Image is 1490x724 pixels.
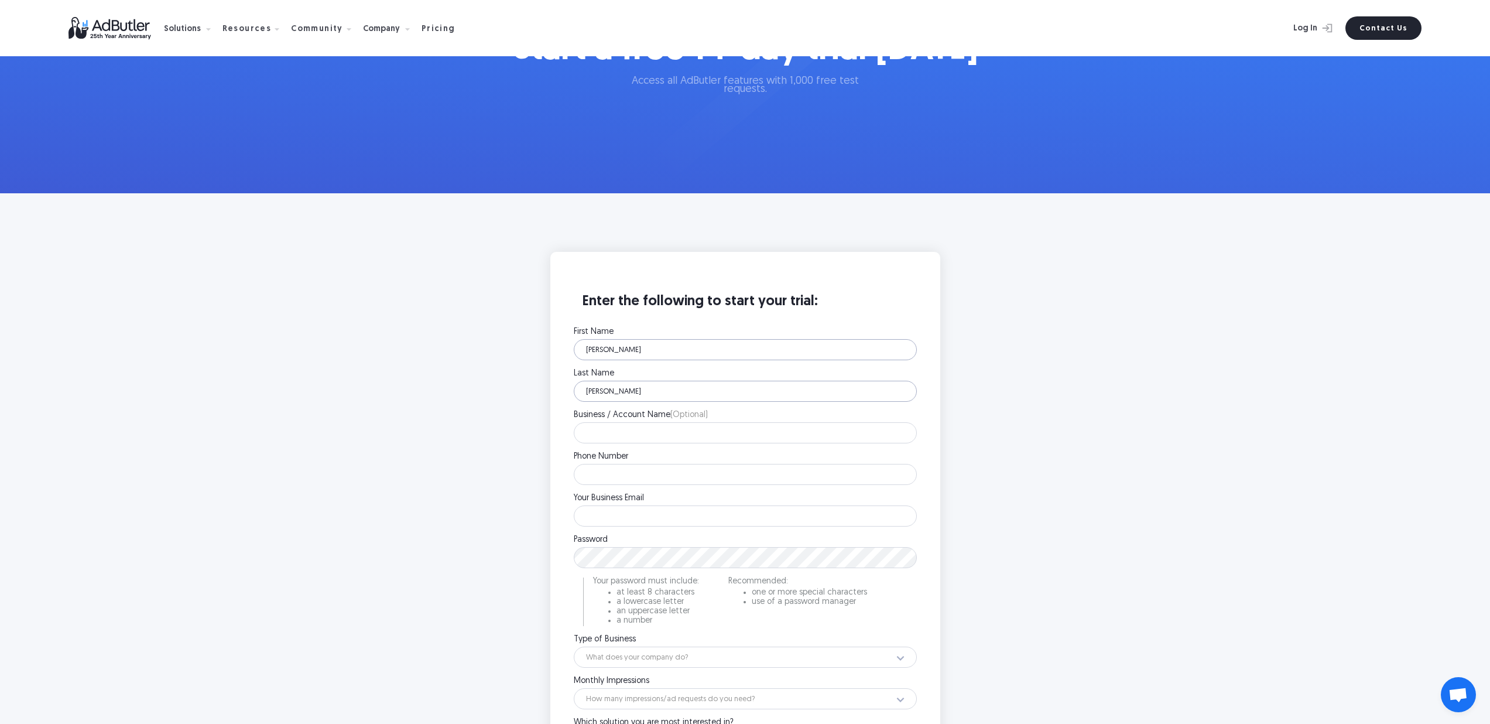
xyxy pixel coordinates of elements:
label: Type of Business [574,636,917,644]
label: Business / Account Name [574,411,917,419]
label: Password [574,536,917,544]
span: (Optional) [670,411,708,419]
div: Pricing [422,25,455,33]
a: Pricing [422,23,465,33]
label: Monthly Impressions [574,677,917,685]
label: Your Business Email [574,494,917,503]
div: Open chat [1441,677,1476,712]
div: Company [363,25,400,33]
li: one or more special characters [752,589,867,597]
li: a lowercase letter [616,598,699,606]
label: Last Name [574,370,917,378]
li: a number [616,617,699,625]
a: Contact Us [1345,16,1422,40]
p: Recommended: [728,578,867,586]
div: Solutions [164,25,201,33]
div: Community [291,10,361,47]
div: Solutions [164,10,220,47]
li: at least 8 characters [616,589,699,597]
li: an uppercase letter [616,607,699,616]
a: Log In [1262,16,1338,40]
div: Company [363,10,419,47]
div: Resources [222,10,289,47]
p: Access all AdButler features with 1,000 free test requests. [614,77,877,94]
div: Community [291,25,343,33]
p: Your password must include: [593,578,699,586]
li: use of a password manager [752,598,867,606]
h3: Enter the following to start your trial: [574,293,917,322]
label: First Name [574,328,917,336]
div: Resources [222,25,272,33]
label: Phone Number [574,453,917,461]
